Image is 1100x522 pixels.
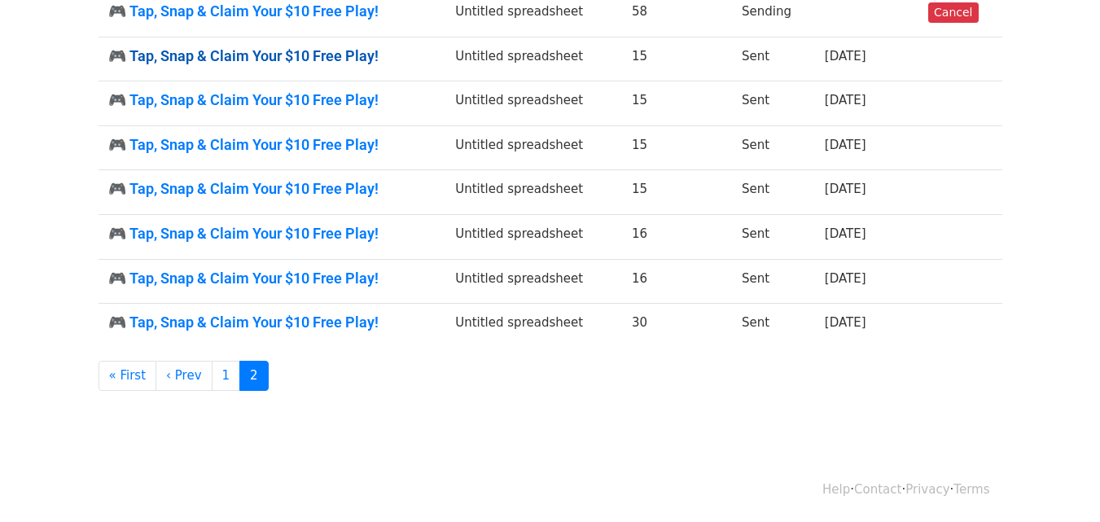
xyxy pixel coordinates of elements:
[108,314,436,331] a: 🎮 Tap, Snap & Claim Your $10 Free Play!
[108,91,436,109] a: 🎮 Tap, Snap & Claim Your $10 Free Play!
[622,125,732,170] td: 15
[445,259,622,304] td: Untitled spreadsheet
[732,304,815,348] td: Sent
[445,170,622,215] td: Untitled spreadsheet
[108,225,436,243] a: 🎮 Tap, Snap & Claim Your $10 Free Play!
[732,170,815,215] td: Sent
[239,361,269,391] a: 2
[905,482,949,497] a: Privacy
[1019,444,1100,522] iframe: Chat Widget
[445,125,622,170] td: Untitled spreadsheet
[108,47,436,65] a: 🎮 Tap, Snap & Claim Your $10 Free Play!
[732,81,815,126] td: Sent
[825,315,866,330] a: [DATE]
[825,271,866,286] a: [DATE]
[622,304,732,348] td: 30
[99,361,157,391] a: « First
[732,125,815,170] td: Sent
[108,270,436,287] a: 🎮 Tap, Snap & Claim Your $10 Free Play!
[825,138,866,152] a: [DATE]
[732,259,815,304] td: Sent
[445,304,622,348] td: Untitled spreadsheet
[822,482,850,497] a: Help
[445,37,622,81] td: Untitled spreadsheet
[953,482,989,497] a: Terms
[732,37,815,81] td: Sent
[622,81,732,126] td: 15
[622,259,732,304] td: 16
[825,49,866,64] a: [DATE]
[445,81,622,126] td: Untitled spreadsheet
[825,226,866,241] a: [DATE]
[854,482,901,497] a: Contact
[108,2,436,20] a: 🎮 Tap, Snap & Claim Your $10 Free Play!
[445,215,622,260] td: Untitled spreadsheet
[212,361,241,391] a: 1
[108,180,436,198] a: 🎮 Tap, Snap & Claim Your $10 Free Play!
[732,215,815,260] td: Sent
[825,93,866,107] a: [DATE]
[622,37,732,81] td: 15
[928,2,978,23] a: Cancel
[622,215,732,260] td: 16
[622,170,732,215] td: 15
[156,361,213,391] a: ‹ Prev
[825,182,866,196] a: [DATE]
[108,136,436,154] a: 🎮 Tap, Snap & Claim Your $10 Free Play!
